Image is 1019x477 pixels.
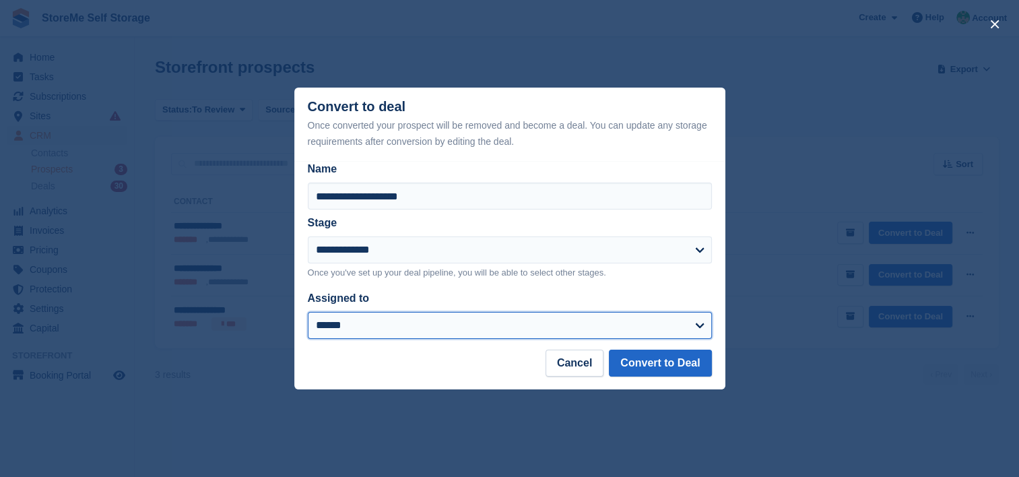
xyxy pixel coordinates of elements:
label: Stage [308,217,337,228]
label: Assigned to [308,292,370,304]
button: Cancel [546,350,603,377]
button: Convert to Deal [609,350,711,377]
label: Name [308,161,712,177]
p: Once you've set up your deal pipeline, you will be able to select other stages. [308,266,712,280]
button: close [984,13,1006,35]
div: Once converted your prospect will be removed and become a deal. You can update any storage requir... [308,117,712,150]
div: Convert to deal [308,99,712,150]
